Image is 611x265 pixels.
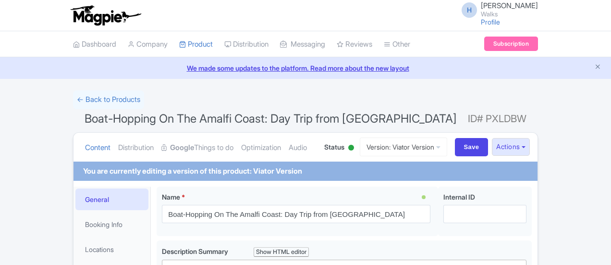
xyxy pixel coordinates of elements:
div: Show HTML editor [254,247,309,257]
div: You are currently editing a version of this product: Viator Version [83,166,302,177]
a: Distribution [224,31,269,58]
a: Content [85,133,110,163]
button: Actions [492,138,530,156]
a: Profile [481,18,500,26]
a: We made some updates to the platform. Read more about the new layout [6,63,605,73]
span: Internal ID [443,193,475,201]
a: ← Back to Products [73,90,144,109]
span: Status [324,142,344,152]
div: Active [346,141,356,156]
img: logo-ab69f6fb50320c5b225c76a69d11143b.png [68,5,143,26]
span: Boat-Hopping On The Amalfi Coast: Day Trip from [GEOGRAPHIC_DATA] [85,112,457,126]
a: Subscription [484,37,538,51]
a: General [75,189,148,210]
a: Messaging [280,31,325,58]
a: Reviews [337,31,372,58]
a: H [PERSON_NAME] Walks [456,2,538,17]
a: Dashboard [73,31,116,58]
a: Distribution [118,133,154,163]
strong: Google [170,142,194,153]
a: Product [179,31,213,58]
button: Close announcement [594,62,601,73]
a: Company [128,31,168,58]
a: Optimization [241,133,281,163]
a: Other [384,31,410,58]
input: Save [455,138,489,156]
span: Name [162,193,180,201]
span: Description Summary [162,247,230,255]
span: H [462,2,477,18]
a: Locations [75,239,148,260]
a: GoogleThings to do [161,133,233,163]
span: [PERSON_NAME] [481,1,538,10]
span: ID# PXLDBW [468,109,526,128]
a: Booking Info [75,214,148,235]
a: Audio [289,133,307,163]
small: Walks [481,11,538,17]
a: Version: Viator Version [360,138,447,156]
